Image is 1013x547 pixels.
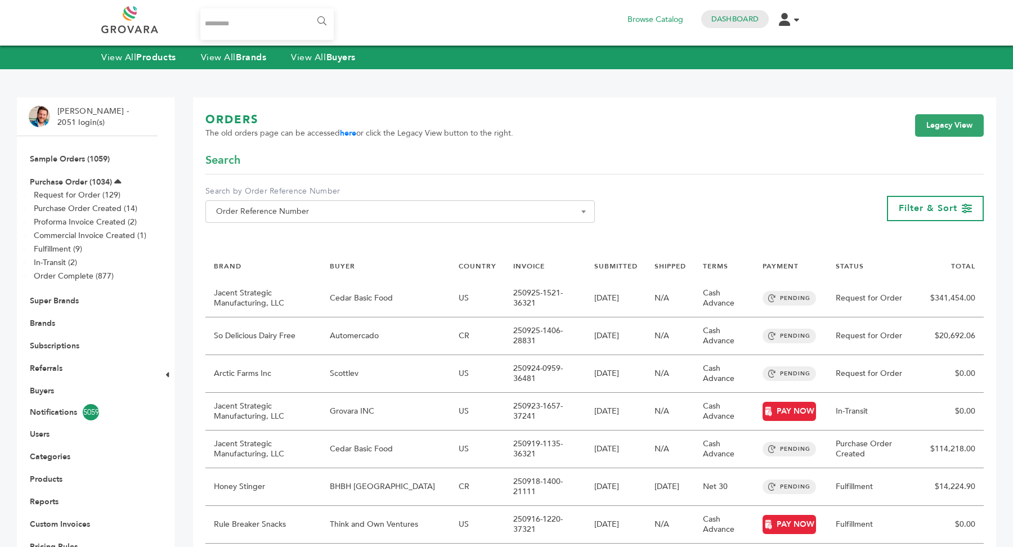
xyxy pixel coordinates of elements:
[30,404,145,420] a: Notifications5059
[30,318,55,329] a: Brands
[951,262,975,271] a: TOTAL
[655,262,686,271] a: SHIPPED
[30,363,62,374] a: Referrals
[212,204,589,219] span: Order Reference Number
[205,506,321,544] td: Rule Breaker Snacks
[450,431,505,468] td: US
[899,202,957,214] span: Filter & Sort
[30,177,112,187] a: Purchase Order (1034)
[30,295,79,306] a: Super Brands
[291,51,356,64] a: View AllBuyers
[505,317,586,355] td: 250925-1406-28831
[205,280,321,317] td: Jacent Strategic Manufacturing, LLC
[505,468,586,506] td: 250918-1400-21111
[646,280,694,317] td: N/A
[205,128,513,139] span: The old orders page can be accessed or click the Legacy View button to the right.
[57,106,132,128] li: [PERSON_NAME] - 2051 login(s)
[205,355,321,393] td: Arctic Farms Inc
[694,431,754,468] td: Cash Advance
[30,519,90,530] a: Custom Invoices
[505,393,586,431] td: 250923-1657-37241
[694,506,754,544] td: Cash Advance
[915,431,984,468] td: $114,218.00
[646,355,694,393] td: N/A
[450,317,505,355] td: CR
[34,217,137,227] a: Proforma Invoice Created (2)
[915,393,984,431] td: $0.00
[915,468,984,506] td: $14,224.90
[915,506,984,544] td: $0.00
[321,431,451,468] td: Cedar Basic Food
[34,230,146,241] a: Commercial Invoice Created (1)
[450,393,505,431] td: US
[763,479,816,494] span: PENDING
[763,291,816,306] span: PENDING
[827,431,915,468] td: Purchase Order Created
[101,51,176,64] a: View AllProducts
[915,114,984,137] a: Legacy View
[30,474,62,485] a: Products
[694,355,754,393] td: Cash Advance
[205,112,513,128] h1: ORDERS
[205,468,321,506] td: Honey Stinger
[586,468,646,506] td: [DATE]
[586,506,646,544] td: [DATE]
[30,451,70,462] a: Categories
[505,431,586,468] td: 250919-1135-36321
[915,280,984,317] td: $341,454.00
[34,244,82,254] a: Fulfillment (9)
[694,317,754,355] td: Cash Advance
[214,262,241,271] a: BRAND
[594,262,638,271] a: SUBMITTED
[915,317,984,355] td: $20,692.06
[321,506,451,544] td: Think and Own Ventures
[330,262,355,271] a: BUYER
[321,468,451,506] td: BHBH [GEOGRAPHIC_DATA]
[205,200,595,223] span: Order Reference Number
[340,128,356,138] a: here
[915,355,984,393] td: $0.00
[200,8,334,40] input: Search...
[205,317,321,355] td: So Delicious Dairy Free
[505,355,586,393] td: 250924-0959-36481
[505,506,586,544] td: 250916-1220-37321
[827,317,915,355] td: Request for Order
[763,262,799,271] a: PAYMENT
[763,329,816,343] span: PENDING
[30,496,59,507] a: Reports
[321,393,451,431] td: Grovara INC
[836,262,864,271] a: STATUS
[34,203,137,214] a: Purchase Order Created (14)
[586,393,646,431] td: [DATE]
[326,51,356,64] strong: Buyers
[83,404,99,420] span: 5059
[450,506,505,544] td: US
[30,340,79,351] a: Subscriptions
[450,468,505,506] td: CR
[205,431,321,468] td: Jacent Strategic Manufacturing, LLC
[30,429,50,440] a: Users
[703,262,728,271] a: TERMS
[586,317,646,355] td: [DATE]
[30,385,54,396] a: Buyers
[205,186,595,197] label: Search by Order Reference Number
[763,442,816,456] span: PENDING
[827,393,915,431] td: In-Transit
[827,468,915,506] td: Fulfillment
[205,153,240,168] span: Search
[30,154,110,164] a: Sample Orders (1059)
[321,355,451,393] td: Scottlev
[450,355,505,393] td: US
[763,515,816,534] a: PAY NOW
[763,402,816,421] a: PAY NOW
[827,280,915,317] td: Request for Order
[459,262,496,271] a: COUNTRY
[321,317,451,355] td: Automercado
[646,506,694,544] td: N/A
[586,355,646,393] td: [DATE]
[513,262,545,271] a: INVOICE
[236,51,266,64] strong: Brands
[646,393,694,431] td: N/A
[627,14,683,26] a: Browse Catalog
[136,51,176,64] strong: Products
